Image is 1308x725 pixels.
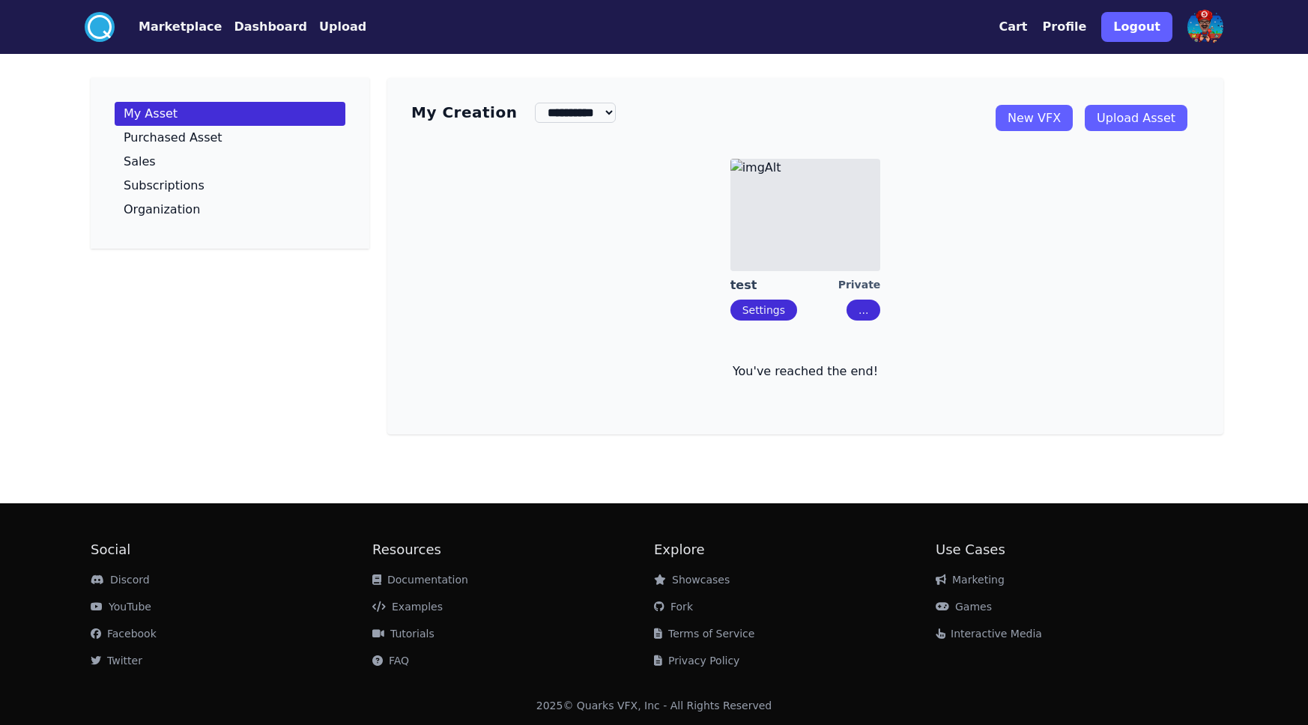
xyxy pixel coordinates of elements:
[124,180,205,192] p: Subscriptions
[115,150,345,174] a: Sales
[936,628,1042,640] a: Interactive Media
[654,628,754,640] a: Terms of Service
[372,601,443,613] a: Examples
[115,126,345,150] a: Purchased Asset
[1187,9,1223,45] img: profile
[115,174,345,198] a: Subscriptions
[730,277,838,294] a: test
[411,102,517,123] h3: My Creation
[91,601,151,613] a: YouTube
[222,18,307,36] a: Dashboard
[91,655,142,667] a: Twitter
[372,539,654,560] h2: Resources
[124,132,222,144] p: Purchased Asset
[999,18,1027,36] button: Cart
[91,628,157,640] a: Facebook
[139,18,222,36] button: Marketplace
[654,601,693,613] a: Fork
[124,108,178,120] p: My Asset
[654,655,739,667] a: Privacy Policy
[936,574,1005,586] a: Marketing
[91,574,150,586] a: Discord
[536,698,772,713] div: 2025 © Quarks VFX, Inc - All Rights Reserved
[115,198,345,222] a: Organization
[1101,6,1172,48] a: Logout
[372,655,409,667] a: FAQ
[91,539,372,560] h2: Social
[115,18,222,36] a: Marketplace
[936,601,992,613] a: Games
[1085,105,1187,131] a: Upload Asset
[936,539,1217,560] h2: Use Cases
[411,362,1199,380] p: You've reached the end!
[742,304,785,316] a: Settings
[115,102,345,126] a: My Asset
[372,628,435,640] a: Tutorials
[847,300,880,321] button: ...
[124,156,156,168] p: Sales
[124,204,200,216] p: Organization
[654,539,936,560] h2: Explore
[730,300,797,321] button: Settings
[996,105,1073,131] a: New VFX
[307,18,366,36] a: Upload
[838,277,881,294] div: Private
[1101,12,1172,42] button: Logout
[730,159,880,271] img: imgAlt
[319,18,366,36] button: Upload
[1043,18,1087,36] button: Profile
[654,574,730,586] a: Showcases
[372,574,468,586] a: Documentation
[234,18,307,36] button: Dashboard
